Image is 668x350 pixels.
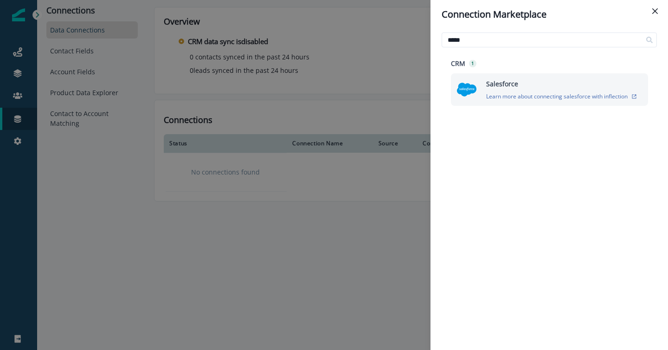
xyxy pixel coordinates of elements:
p: Learn more about connecting salesforce with inflection [486,92,628,100]
p: Salesforce [486,79,518,89]
div: Connection Marketplace [442,7,657,21]
button: Close [648,4,662,19]
button: Learn more about connecting salesforce with inflection [486,92,637,100]
p: 1 [471,60,474,67]
img: salesforce [456,79,477,100]
p: CRM [451,58,465,68]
